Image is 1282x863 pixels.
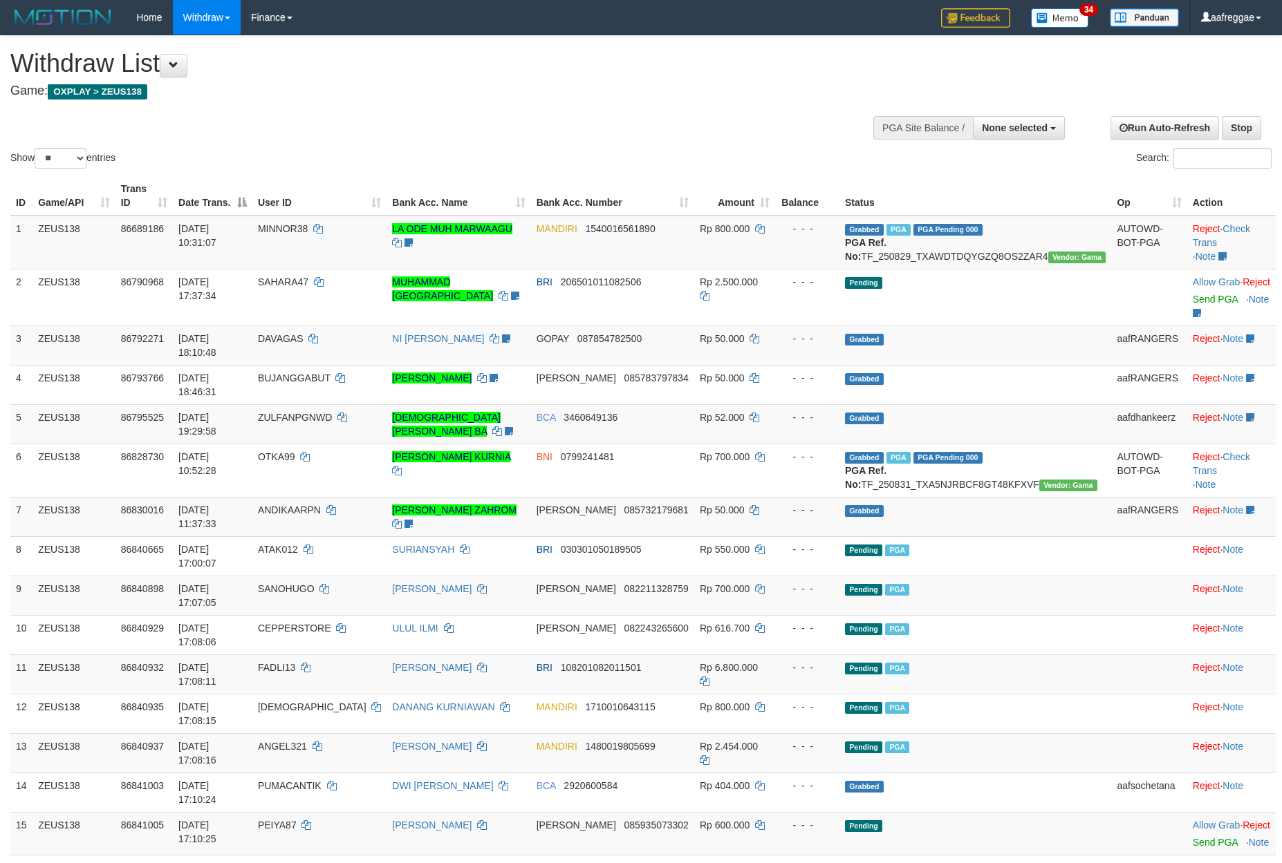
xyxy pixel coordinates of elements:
[10,694,32,733] td: 12
[1193,544,1220,555] a: Reject
[1111,325,1187,365] td: aafRANGERS
[1223,583,1243,594] a: Note
[1193,276,1243,287] span: ·
[178,412,216,437] span: [DATE] 19:29:58
[258,223,308,234] span: MINNOR38
[10,404,32,444] td: 5
[1187,269,1276,325] td: ·
[561,662,642,673] span: Copy 108201082011501 to clipboard
[121,623,164,634] span: 86840929
[886,224,911,236] span: Marked by aafkaynarin
[537,223,577,234] span: MANDIRI
[1111,497,1187,536] td: aafRANGERS
[839,216,1111,269] td: TF_250829_TXAWDTDQYGZQ8OS2ZAR4
[10,497,32,536] td: 7
[885,663,909,674] span: Marked by aafkaynarin
[845,334,884,345] span: Grabbed
[178,583,216,608] span: [DATE] 17:07:05
[564,780,617,791] span: Copy 2920600584 to clipboard
[121,701,164,712] span: 86840935
[700,819,750,831] span: Rp 600.000
[258,451,295,462] span: OTKA99
[1111,772,1187,812] td: aafsochetana
[1111,365,1187,404] td: aafRANGERS
[1223,544,1243,555] a: Note
[1223,662,1243,673] a: Note
[1249,294,1270,305] a: Note
[1079,3,1098,16] span: 34
[1193,623,1220,634] a: Reject
[121,583,164,594] span: 86840898
[1193,451,1250,476] a: Check Trans
[10,176,32,216] th: ID
[178,223,216,248] span: [DATE] 10:31:07
[1223,741,1243,752] a: Note
[537,451,552,462] span: BNI
[392,372,472,383] a: [PERSON_NAME]
[32,325,115,365] td: ZEUS138
[982,122,1048,133] span: None selected
[258,372,331,383] span: BUJANGGABUT
[1193,294,1238,305] a: Send PGA
[585,701,655,712] span: Copy 1710010643115 to clipboard
[121,276,164,287] span: 86790968
[121,412,164,423] span: 86795525
[10,148,115,169] label: Show entries
[178,333,216,358] span: [DATE] 18:10:48
[700,412,745,423] span: Rp 52.000
[781,410,834,424] div: - - -
[392,223,512,234] a: LA ODE MUH MARWAAGU
[1187,365,1276,404] td: ·
[845,465,886,490] b: PGA Ref. No:
[537,276,552,287] span: BRI
[1039,480,1097,491] span: Vendor URL: https://trx31.1velocity.biz
[10,733,32,772] td: 13
[1187,444,1276,497] td: · ·
[845,781,884,793] span: Grabbed
[886,452,911,464] span: Marked by aafsreyleap
[1249,837,1270,848] a: Note
[392,544,454,555] a: SURIANSYAH
[873,116,973,140] div: PGA Site Balance /
[392,780,493,791] a: DWI [PERSON_NAME]
[700,333,745,344] span: Rp 50.000
[387,176,530,216] th: Bank Acc. Name: activate to sort column ascending
[700,504,745,515] span: Rp 50.000
[624,583,688,594] span: Copy 082211328759 to clipboard
[700,583,750,594] span: Rp 700.000
[1111,404,1187,444] td: aafdhankeerz
[32,176,115,216] th: Game/API: activate to sort column ascending
[537,701,577,712] span: MANDIRI
[564,412,617,423] span: Copy 3460649136 to clipboard
[10,536,32,576] td: 8
[624,372,688,383] span: Copy 085783797834 to clipboard
[885,584,909,596] span: Marked by aafkaynarin
[845,452,884,464] span: Grabbed
[885,623,909,635] span: Marked by aafkaynarin
[392,333,484,344] a: NI [PERSON_NAME]
[561,451,615,462] span: Copy 0799241481 to clipboard
[1193,780,1220,791] a: Reject
[1193,583,1220,594] a: Reject
[121,372,164,383] span: 86793766
[537,623,616,634] span: [PERSON_NAME]
[1048,252,1106,263] span: Vendor URL: https://trx31.1velocity.biz
[781,275,834,289] div: - - -
[178,701,216,726] span: [DATE] 17:08:15
[537,780,556,791] span: BCA
[973,116,1065,140] button: None selected
[258,583,315,594] span: SANOHUGO
[624,819,688,831] span: Copy 085935073302 to clipboard
[1193,837,1238,848] a: Send PGA
[10,654,32,694] td: 11
[845,373,884,385] span: Grabbed
[845,741,882,753] span: Pending
[913,452,983,464] span: PGA Pending
[1193,504,1220,515] a: Reject
[845,702,882,714] span: Pending
[48,84,147,99] span: OXPLAY > ZEUS138
[10,50,841,77] h1: Withdraw List
[1187,812,1276,855] td: ·
[32,269,115,325] td: ZEUS138
[781,450,834,464] div: - - -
